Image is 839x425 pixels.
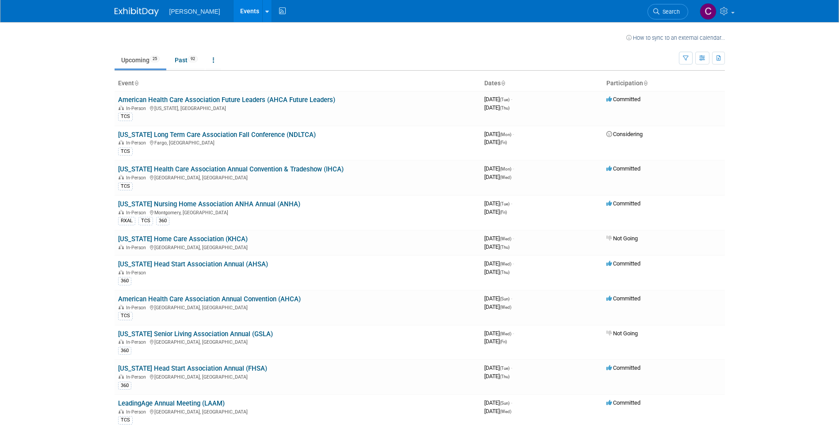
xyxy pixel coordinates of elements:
[118,139,477,146] div: Fargo, [GEOGRAPHIC_DATA]
[606,295,640,302] span: Committed
[118,182,133,190] div: TCS
[500,106,510,110] span: (Thu)
[119,409,124,414] img: In-Person Event
[119,210,124,214] img: In-Person Event
[115,8,159,16] img: ExhibitDay
[484,104,510,111] span: [DATE]
[484,174,511,180] span: [DATE]
[126,339,149,345] span: In-Person
[126,374,149,380] span: In-Person
[513,165,514,172] span: -
[168,52,204,68] a: Past92
[606,364,640,371] span: Committed
[484,260,514,267] span: [DATE]
[119,374,124,379] img: In-Person Event
[126,305,149,311] span: In-Person
[118,235,248,243] a: [US_STATE] Home Care Association (KHCA)
[119,245,124,249] img: In-Person Event
[500,270,510,275] span: (Thu)
[626,34,725,41] a: How to sync to an external calendar...
[484,131,514,137] span: [DATE]
[501,80,505,87] a: Sort by Start Date
[126,175,149,181] span: In-Person
[484,139,507,145] span: [DATE]
[118,304,477,311] div: [GEOGRAPHIC_DATA], [GEOGRAPHIC_DATA]
[606,131,643,137] span: Considering
[118,200,300,208] a: [US_STATE] Nursing Home Association ANHA Annual (ANHA)
[126,409,149,415] span: In-Person
[118,408,477,415] div: [GEOGRAPHIC_DATA], [GEOGRAPHIC_DATA]
[484,373,510,379] span: [DATE]
[484,399,512,406] span: [DATE]
[511,295,512,302] span: -
[500,262,511,266] span: (Wed)
[606,200,640,207] span: Committed
[484,338,507,345] span: [DATE]
[484,304,511,310] span: [DATE]
[700,3,716,20] img: Cole Stewart
[118,338,477,345] div: [GEOGRAPHIC_DATA], [GEOGRAPHIC_DATA]
[511,364,512,371] span: -
[119,305,124,309] img: In-Person Event
[119,270,124,274] img: In-Person Event
[647,4,688,19] a: Search
[118,243,477,250] div: [GEOGRAPHIC_DATA], [GEOGRAPHIC_DATA]
[500,401,510,406] span: (Sun)
[118,312,133,320] div: TCS
[150,56,160,62] span: 25
[500,339,507,344] span: (Fri)
[118,209,477,216] div: Montgomery, [GEOGRAPHIC_DATA]
[119,175,124,179] img: In-Person Event
[118,260,268,268] a: [US_STATE] Head Start Association Annual (AHSA)
[118,347,131,355] div: 360
[500,245,510,250] span: (Thu)
[606,165,640,172] span: Committed
[119,339,124,344] img: In-Person Event
[118,165,344,173] a: [US_STATE] Health Care Association Annual Convention & Tradeshow (IHCA)
[500,201,510,206] span: (Tue)
[115,76,481,91] th: Event
[118,131,316,139] a: [US_STATE] Long Term Care Association Fall Conference (NDLTCA)
[484,96,512,102] span: [DATE]
[169,8,220,15] span: [PERSON_NAME]
[500,167,511,171] span: (Mon)
[500,140,507,145] span: (Fri)
[481,76,603,91] th: Dates
[118,113,133,121] div: TCS
[118,330,273,338] a: [US_STATE] Senior Living Association Annual (GSLA)
[484,269,510,275] span: [DATE]
[500,296,510,301] span: (Sun)
[118,373,477,380] div: [GEOGRAPHIC_DATA], [GEOGRAPHIC_DATA]
[126,210,149,216] span: In-Person
[484,243,510,250] span: [DATE]
[118,364,267,372] a: [US_STATE] Head Start Association Annual (FHSA)
[118,104,477,111] div: [US_STATE], [GEOGRAPHIC_DATA]
[118,277,131,285] div: 360
[188,56,198,62] span: 92
[500,97,510,102] span: (Tue)
[500,236,511,241] span: (Wed)
[500,366,510,371] span: (Tue)
[606,260,640,267] span: Committed
[484,364,512,371] span: [DATE]
[603,76,725,91] th: Participation
[513,235,514,242] span: -
[606,235,638,242] span: Not Going
[500,305,511,310] span: (Wed)
[118,295,301,303] a: American Health Care Association Annual Convention (AHCA)
[484,330,514,337] span: [DATE]
[500,374,510,379] span: (Thu)
[513,330,514,337] span: -
[500,175,511,180] span: (Wed)
[500,331,511,336] span: (Wed)
[126,106,149,111] span: In-Person
[500,409,511,414] span: (Wed)
[115,52,166,68] a: Upcoming25
[126,140,149,146] span: In-Person
[484,200,512,207] span: [DATE]
[606,96,640,102] span: Committed
[118,174,477,181] div: [GEOGRAPHIC_DATA], [GEOGRAPHIC_DATA]
[156,217,169,225] div: 360
[126,270,149,276] span: In-Person
[659,8,680,15] span: Search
